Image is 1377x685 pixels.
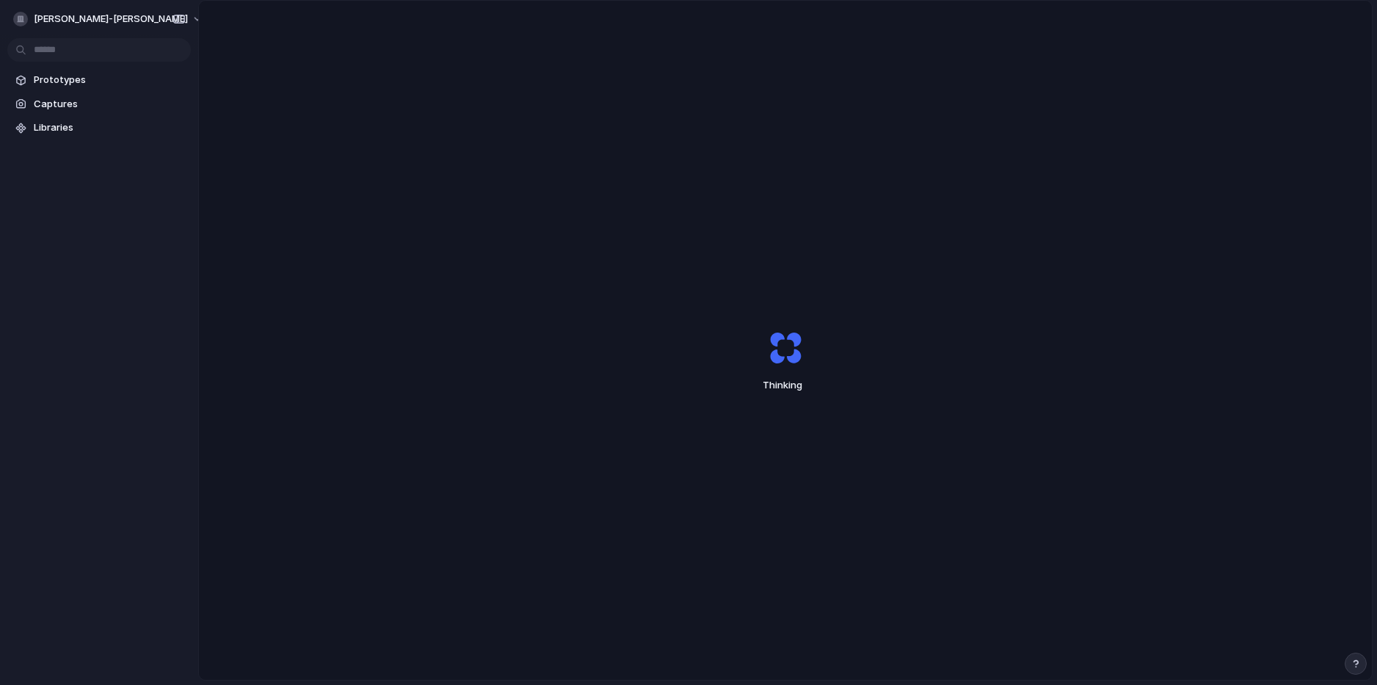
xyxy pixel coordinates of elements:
[735,378,836,393] span: Thinking
[34,12,188,26] span: [PERSON_NAME]-[PERSON_NAME]
[34,97,185,112] span: Captures
[7,69,191,91] a: Prototypes
[34,73,185,87] span: Prototypes
[7,117,191,139] a: Libraries
[7,7,211,31] button: [PERSON_NAME]-[PERSON_NAME]
[34,120,185,135] span: Libraries
[7,93,191,115] a: Captures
